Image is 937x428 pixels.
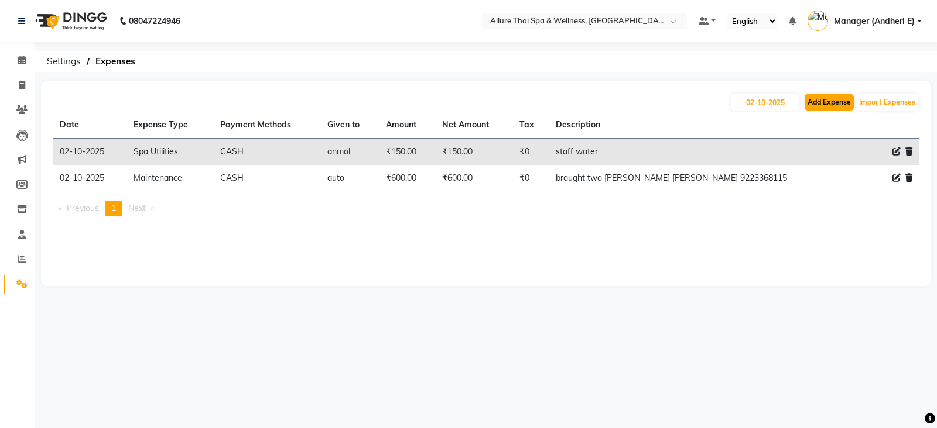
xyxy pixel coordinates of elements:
td: ₹150.00 [435,139,512,165]
th: Expense Type [126,112,213,139]
td: Maintenance [126,165,213,191]
span: Previous [67,203,99,213]
img: Manager (Andheri E) [808,11,828,31]
td: CASH [213,139,320,165]
td: staff water [549,139,859,165]
td: ₹0 [512,139,549,165]
td: ₹150.00 [379,139,435,165]
span: Manager (Andheri E) [834,15,915,27]
th: Tax [512,112,549,139]
span: Next [128,203,146,213]
th: Amount [379,112,435,139]
td: 02-10-2025 [53,165,126,191]
span: Settings [41,51,87,72]
img: logo [30,5,110,37]
th: Description [549,112,859,139]
button: Import Expenses [856,94,918,111]
th: Given to [320,112,379,139]
b: 08047224946 [129,5,180,37]
th: Payment Methods [213,112,320,139]
nav: Pagination [53,201,919,216]
td: anmol [320,139,379,165]
span: Expenses [90,51,141,72]
td: 02-10-2025 [53,139,126,165]
th: Date [53,112,126,139]
td: auto [320,165,379,191]
button: Add Expense [805,94,854,111]
input: PLACEHOLDER.DATE [731,94,799,111]
td: ₹0 [512,165,549,191]
td: ₹600.00 [379,165,435,191]
td: Spa Utilities [126,139,213,165]
th: Net Amount [435,112,512,139]
span: 1 [111,203,116,213]
td: CASH [213,165,320,191]
td: brought two [PERSON_NAME] [PERSON_NAME] 9223368115 [549,165,859,191]
td: ₹600.00 [435,165,512,191]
